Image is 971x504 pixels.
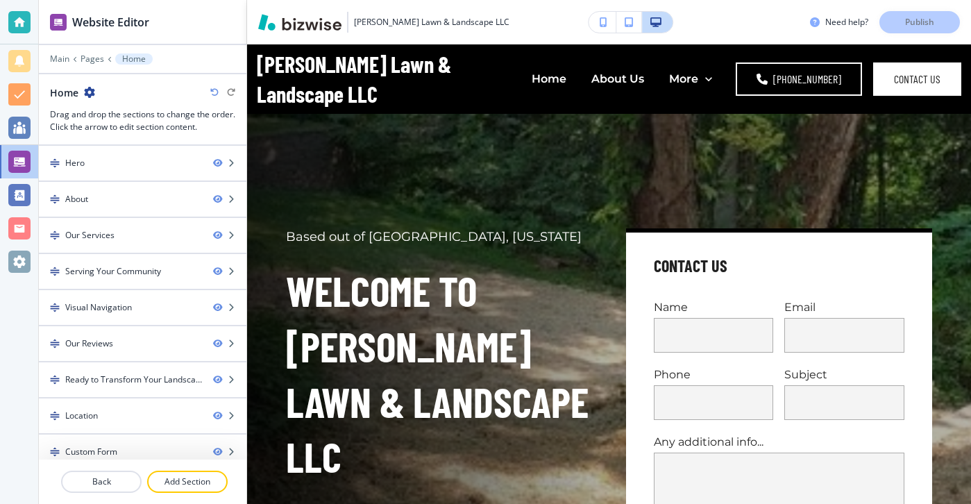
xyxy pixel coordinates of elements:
[147,471,228,493] button: Add Section
[286,228,593,246] p: Based out of [GEOGRAPHIC_DATA], [US_STATE]
[65,446,117,458] div: Custom Form
[122,54,146,64] p: Home
[72,14,149,31] h2: Website Editor
[654,367,774,383] p: Phone
[50,85,78,100] h2: Home
[784,299,904,315] p: Email
[258,14,341,31] img: Bizwise Logo
[654,299,774,315] p: Name
[65,193,88,205] div: About
[50,447,60,457] img: Drag
[50,14,67,31] img: editor icon
[50,230,60,240] img: Drag
[669,71,698,87] p: More
[65,265,161,278] div: Serving Your Community
[39,218,246,253] div: DragOur Services
[39,362,246,397] div: DragReady to Transform Your Landscape?
[257,49,475,108] h4: [PERSON_NAME] Lawn & Landscape LLC
[50,194,60,204] img: Drag
[39,326,246,361] div: DragOur Reviews
[50,54,69,64] button: Main
[50,339,60,348] img: Drag
[81,54,104,64] button: Pages
[65,337,113,350] div: Our Reviews
[532,71,566,87] p: Home
[39,146,246,180] div: DragHero
[39,435,246,469] div: DragCustom Form
[65,410,98,422] div: Location
[65,301,132,314] div: Visual Navigation
[873,62,961,96] button: Contact Us
[65,229,115,242] div: Our Services
[354,16,509,28] h3: [PERSON_NAME] Lawn & Landscape LLC
[258,12,509,33] button: [PERSON_NAME] Lawn & Landscape LLC
[65,157,85,169] div: Hero
[115,53,153,65] button: Home
[50,108,235,133] h3: Drag and drop the sections to change the order. Click the arrow to edit section content.
[286,265,597,481] span: Welcome to [PERSON_NAME] Lawn & Landscape LLC
[39,254,246,289] div: DragServing Your Community
[825,16,868,28] h3: Need help?
[39,398,246,433] div: DragLocation
[50,303,60,312] img: Drag
[61,471,142,493] button: Back
[654,434,905,450] p: Any additional info...
[654,255,727,277] p: Contact us
[50,158,60,168] img: Drag
[736,62,862,96] a: [PHONE_NUMBER]
[62,476,140,488] p: Back
[149,476,226,488] p: Add Section
[50,267,60,276] img: Drag
[39,290,246,325] div: DragVisual Navigation
[784,367,904,383] p: Subject
[65,373,202,386] div: Ready to Transform Your Landscape?
[591,71,644,87] p: About Us
[39,182,246,217] div: DragAbout
[50,375,60,385] img: Drag
[50,411,60,421] img: Drag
